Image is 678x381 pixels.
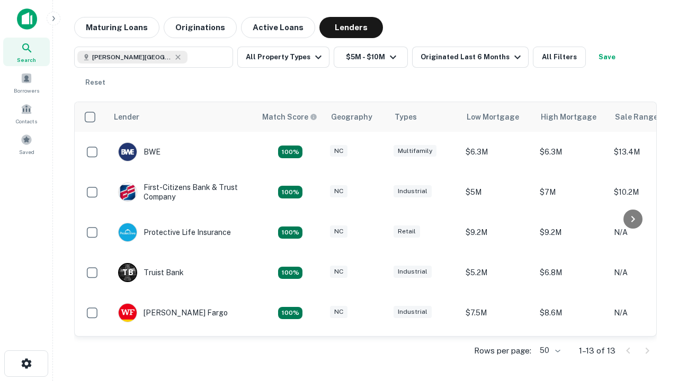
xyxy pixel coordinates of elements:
td: $6.3M [534,132,609,172]
div: Matching Properties: 2, hasApolloMatch: undefined [278,186,302,198]
div: NC [330,306,347,318]
img: capitalize-icon.png [17,8,37,30]
th: High Mortgage [534,102,609,132]
div: High Mortgage [541,111,596,123]
button: Originated Last 6 Months [412,47,529,68]
th: Low Mortgage [460,102,534,132]
td: $7.5M [460,293,534,333]
span: Saved [19,148,34,156]
td: $6.8M [534,252,609,293]
span: [PERSON_NAME][GEOGRAPHIC_DATA], [GEOGRAPHIC_DATA] [92,52,172,62]
div: Originated Last 6 Months [421,51,524,63]
td: $9.2M [460,212,534,252]
div: Low Mortgage [467,111,519,123]
iframe: Chat Widget [625,262,678,313]
a: Saved [3,130,50,158]
div: Lender [114,111,139,123]
div: Types [395,111,417,123]
button: Originations [164,17,237,38]
span: Search [17,56,36,64]
button: Maturing Loans [74,17,159,38]
div: NC [330,145,347,157]
div: First-citizens Bank & Trust Company [118,183,245,202]
button: Lenders [319,17,383,38]
td: $5M [460,172,534,212]
a: Borrowers [3,68,50,97]
div: Matching Properties: 2, hasApolloMatch: undefined [278,146,302,158]
td: $8.8M [534,333,609,373]
div: Matching Properties: 2, hasApolloMatch: undefined [278,226,302,239]
button: Save your search to get updates of matches that match your search criteria. [590,47,624,68]
div: Industrial [394,185,432,197]
span: Borrowers [14,86,39,95]
button: All Filters [533,47,586,68]
a: Search [3,38,50,66]
div: Matching Properties: 2, hasApolloMatch: undefined [278,307,302,320]
a: Contacts [3,99,50,128]
div: NC [330,185,347,197]
th: Types [388,102,460,132]
button: All Property Types [237,47,329,68]
img: picture [119,143,137,161]
img: picture [119,304,137,322]
div: BWE [118,142,160,161]
th: Lender [108,102,256,132]
td: $5.2M [460,252,534,293]
div: NC [330,225,347,238]
td: $8.8M [460,333,534,373]
img: picture [119,223,137,241]
p: Rows per page: [474,344,531,357]
div: Industrial [394,306,432,318]
div: NC [330,266,347,278]
th: Capitalize uses an advanced AI algorithm to match your search with the best lender. The match sco... [256,102,325,132]
div: Sale Range [615,111,658,123]
h6: Match Score [262,111,315,123]
div: Truist Bank [118,263,184,282]
p: T B [122,267,133,278]
img: picture [119,183,137,201]
div: Retail [394,225,420,238]
div: Protective Life Insurance [118,223,231,242]
div: Capitalize uses an advanced AI algorithm to match your search with the best lender. The match sco... [262,111,317,123]
th: Geography [325,102,388,132]
div: 50 [536,343,562,358]
p: 1–13 of 13 [579,344,615,357]
td: $6.3M [460,132,534,172]
span: Contacts [16,117,37,125]
div: Matching Properties: 3, hasApolloMatch: undefined [278,267,302,279]
td: $9.2M [534,212,609,252]
button: Reset [78,72,112,93]
div: [PERSON_NAME] Fargo [118,303,228,322]
button: Active Loans [241,17,315,38]
div: Multifamily [394,145,436,157]
td: $7M [534,172,609,212]
button: $5M - $10M [334,47,408,68]
div: Geography [331,111,372,123]
td: $8.6M [534,293,609,333]
div: Industrial [394,266,432,278]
